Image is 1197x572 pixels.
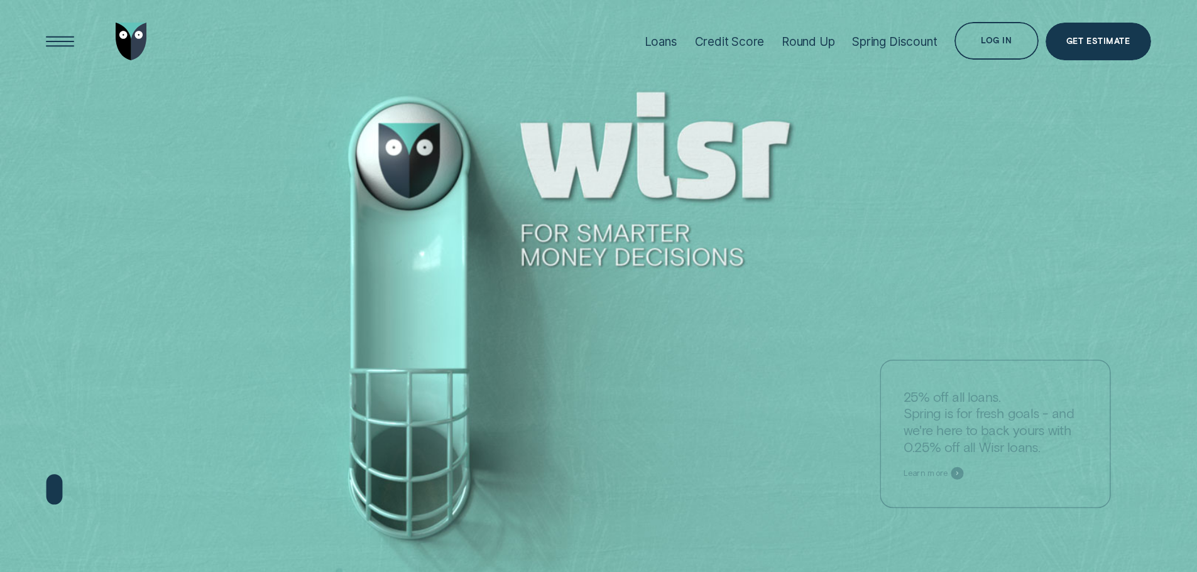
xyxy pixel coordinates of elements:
[695,35,765,49] div: Credit Score
[904,468,948,478] span: Learn more
[852,35,937,49] div: Spring Discount
[880,359,1112,507] a: 25% off all loans.Spring is for fresh goals - and we're here to back yours with 0.25% off all Wis...
[782,35,835,49] div: Round Up
[954,22,1038,60] button: Log in
[904,388,1088,455] p: 25% off all loans. Spring is for fresh goals - and we're here to back yours with 0.25% off all Wi...
[645,35,677,49] div: Loans
[116,23,147,60] img: Wisr
[41,23,79,60] button: Open Menu
[1046,23,1151,60] a: Get Estimate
